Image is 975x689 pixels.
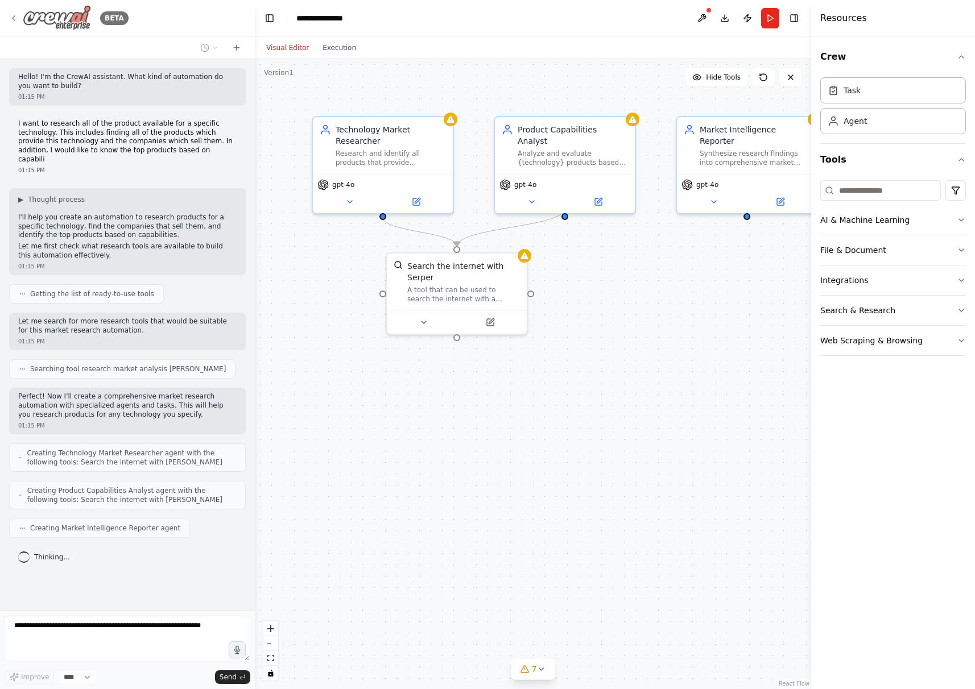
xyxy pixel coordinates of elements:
[518,149,628,167] div: Analyze and evaluate {technology} products based on their capabilities, features, performance met...
[820,296,966,325] button: Search & Research
[18,421,237,430] div: 01:15 PM
[700,149,810,167] div: Synthesize research findings into comprehensive market intelligence reports about {technology} pr...
[18,337,237,346] div: 01:15 PM
[820,176,966,365] div: Tools
[514,180,536,189] span: gpt-4o
[494,116,636,214] div: Product Capabilities AnalystAnalyze and evaluate {technology} products based on their capabilitie...
[706,73,741,82] span: Hide Tools
[779,680,809,687] a: React Flow attribution
[407,260,520,283] div: Search the internet with Serper
[458,316,522,329] button: Open in side panel
[820,265,966,295] button: Integrations
[18,242,237,260] p: Let me first check what research tools are available to build this automation effectively.
[700,124,810,147] div: Market Intelligence Reporter
[566,195,630,209] button: Open in side panel
[27,449,236,467] span: Creating Technology Market Researcher agent with the following tools: Search the internet with [P...
[28,195,85,204] span: Thought process
[451,209,571,246] g: Edge from 48ca005c-caa2-4d1f-9e21-83d466d66809 to 27d292a1-dbf3-4ceb-a04d-361617d1304b
[384,195,448,209] button: Open in side panel
[27,486,236,504] span: Creating Product Capabilities Analyst agent with the following tools: Search the internet with [P...
[820,73,966,143] div: Crew
[264,68,294,77] div: Version 1
[336,149,446,167] div: Research and identify all products that provide {technology} technology, including the companies ...
[18,213,237,240] p: I'll help you create an automation to research products for a specific technology, find the compa...
[215,670,250,684] button: Send
[676,116,818,214] div: Market Intelligence ReporterSynthesize research findings into comprehensive market intelligence r...
[844,115,867,127] div: Agent
[18,119,237,164] p: I want to research all of the product available for a specific technology. This includes finding ...
[844,85,861,96] div: Task
[18,317,237,335] p: Let me search for more research tools that would be suitable for this market research automation.
[386,252,528,335] div: SerperDevToolSearch the internet with SerperA tool that can be used to search the internet with a...
[262,10,278,26] button: Hide left sidebar
[18,195,85,204] button: ▶Thought process
[263,621,278,636] button: zoom in
[18,73,237,90] p: Hello! I'm the CrewAI assistant. What kind of automation do you want to build?
[30,289,154,298] span: Getting the list of ready-to-use tools
[100,11,129,25] div: BETA
[229,641,246,658] button: Click to speak your automation idea
[5,670,54,684] button: Improve
[316,41,363,55] button: Execution
[220,673,237,682] span: Send
[786,10,802,26] button: Hide right sidebar
[23,5,91,31] img: Logo
[18,195,23,204] span: ▶
[18,392,237,419] p: Perfect! Now I'll create a comprehensive market research automation with specialized agents and t...
[407,285,520,304] div: A tool that can be used to search the internet with a search_query. Supports different search typ...
[336,124,446,147] div: Technology Market Researcher
[263,651,278,666] button: fit view
[263,636,278,651] button: zoom out
[196,41,223,55] button: Switch to previous chat
[377,218,462,246] g: Edge from 115948f9-d92f-4bdd-8aa3-16aedfbb77fc to 27d292a1-dbf3-4ceb-a04d-361617d1304b
[532,663,537,675] span: 7
[820,326,966,355] button: Web Scraping & Browsing
[394,260,403,269] img: SerperDevTool
[748,195,812,209] button: Open in side panel
[18,93,237,101] div: 01:15 PM
[685,68,747,86] button: Hide Tools
[18,166,237,175] div: 01:15 PM
[820,41,966,73] button: Crew
[259,41,316,55] button: Visual Editor
[263,666,278,680] button: toggle interactivity
[820,11,867,25] h4: Resources
[34,553,70,562] span: Thinking...
[228,41,246,55] button: Start a new chat
[18,262,237,271] div: 01:15 PM
[820,235,966,265] button: File & Document
[518,124,628,147] div: Product Capabilities Analyst
[30,524,180,533] span: Creating Market Intelligence Reporter agent
[296,13,355,24] nav: breadcrumb
[820,205,966,235] button: AI & Machine Learning
[30,364,226,373] span: Searching tool research market analysis [PERSON_NAME]
[312,116,454,214] div: Technology Market ResearcherResearch and identify all products that provide {technology} technolo...
[511,659,555,680] button: 7
[263,621,278,680] div: React Flow controls
[696,180,718,189] span: gpt-4o
[820,144,966,176] button: Tools
[332,180,354,189] span: gpt-4o
[21,673,49,682] span: Improve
